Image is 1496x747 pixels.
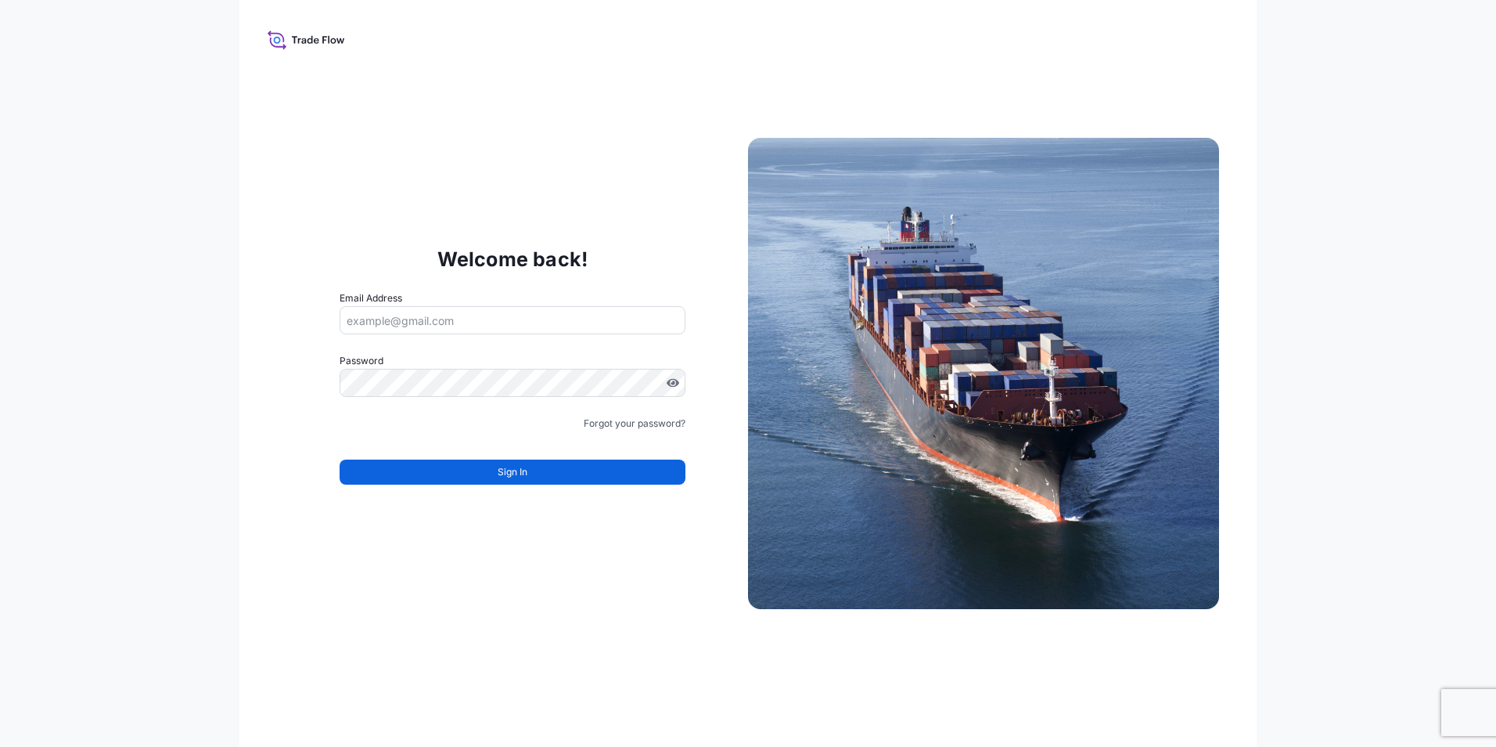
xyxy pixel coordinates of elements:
img: Ship illustration [748,138,1219,609]
input: example@gmail.com [340,306,685,334]
p: Welcome back! [437,247,588,272]
label: Email Address [340,290,402,306]
label: Password [340,353,685,369]
button: Sign In [340,460,685,485]
button: Show password [667,377,679,389]
span: Sign In [498,464,527,480]
a: Forgot your password? [584,416,685,431]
